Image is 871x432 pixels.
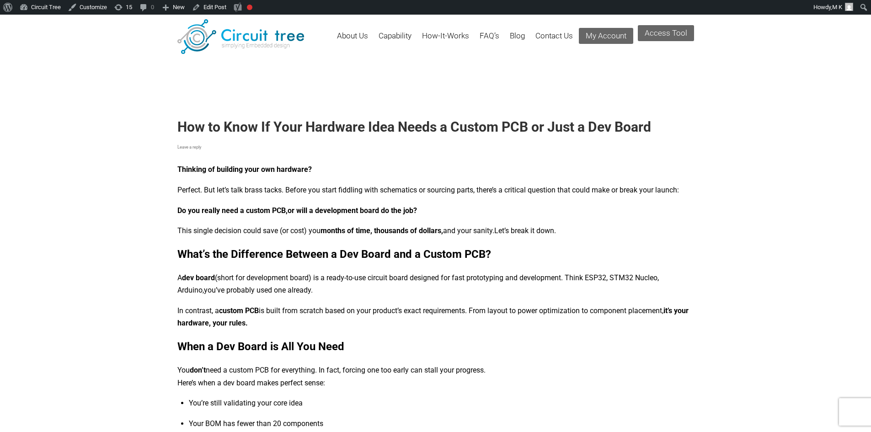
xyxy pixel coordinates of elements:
a: Access Tool [638,25,694,41]
b: When a Dev Board is All You Need [177,340,344,353]
a: Capability [379,25,411,55]
span: In contrast, a [177,306,219,315]
h1: How to Know If Your Hardware Idea Needs a Custom PCB or Just a Dev Board [177,119,694,135]
span: A [177,273,182,282]
a: Contact Us [535,25,573,55]
a: Blog [510,25,525,55]
span: Perfect. But let’s talk brass tacks. Before you start fiddling with schematics or sourcing parts,... [177,186,679,194]
span: Let’s break it down. [494,226,556,235]
img: Circuit Tree [177,19,304,54]
b: custom PCB [219,306,259,315]
b: What’s the Difference Between a Dev Board and a Custom PCB? [177,248,491,261]
span: (short for development board) is a ready-to-use circuit board designed for fast prototyping and d... [177,273,659,294]
span: Here’s when a dev board makes perfect sense: [177,379,325,387]
span: M K [832,4,842,11]
b: dev board [182,273,215,282]
span: need a custom PCB for everything. In fact, forcing one too early can stall your progress. [206,366,486,374]
b: Do you really need a custom PCB,or will a development board do the job? [177,206,417,215]
span: You [177,366,190,374]
a: About Us [337,25,368,55]
span: Your BOM has fewer than 20 components [189,419,323,428]
a: My Account [579,28,633,44]
span: You’re still validating your core idea [189,399,303,407]
span: and your sanity. [443,226,494,235]
a: How-It-Works [422,25,469,55]
a: Leave a reply [177,144,201,149]
span: This single decision could save (or cost) you [177,226,321,235]
b: Thinking of building your own hardware? [177,165,312,174]
span: is built from scratch based on your product’s exact requirements. From layout to power optimizati... [259,306,663,315]
b: don’t [190,366,206,374]
a: FAQ’s [480,25,499,55]
div: Focus keyphrase not set [247,5,252,10]
b: months of time, thousands of dollars, [321,226,443,235]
